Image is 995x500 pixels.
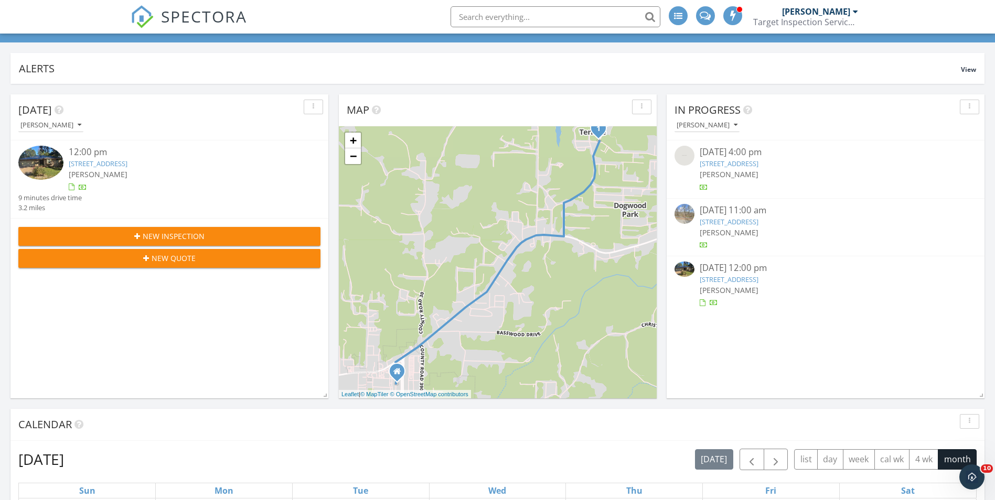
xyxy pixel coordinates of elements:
[69,159,127,168] a: [STREET_ADDRESS]
[794,449,818,470] button: list
[18,193,82,203] div: 9 minutes drive time
[212,483,236,498] a: Monday
[18,118,83,133] button: [PERSON_NAME]
[20,122,81,129] div: [PERSON_NAME]
[677,122,737,129] div: [PERSON_NAME]
[753,17,858,27] div: Target Inspection Service LLC
[18,146,63,180] img: 9572056%2Fcover_photos%2FLaQUFXrJwaBfPYz2LRbz%2Fsmall.jpg
[675,262,977,308] a: [DATE] 12:00 pm [STREET_ADDRESS] [PERSON_NAME]
[700,169,758,179] span: [PERSON_NAME]
[675,146,977,192] a: [DATE] 4:00 pm [STREET_ADDRESS] [PERSON_NAME]
[764,449,788,470] button: Next month
[675,262,694,277] img: 9572056%2Fcover_photos%2FLaQUFXrJwaBfPYz2LRbz%2Fsmall.jpg
[152,253,196,264] span: New Quote
[18,203,82,213] div: 3.2 miles
[18,449,64,470] h2: [DATE]
[596,125,601,133] i: 1
[899,483,917,498] a: Saturday
[598,128,605,134] div: 82 Baypoint Dr, Mountain Home, AR 72653
[700,217,758,226] a: [STREET_ADDRESS]
[18,146,320,213] a: 12:00 pm [STREET_ADDRESS] [PERSON_NAME] 9 minutes drive time 3.2 miles
[351,483,370,498] a: Tuesday
[782,6,850,17] div: [PERSON_NAME]
[390,391,468,397] a: © OpenStreetMap contributors
[339,390,471,399] div: |
[700,227,758,237] span: [PERSON_NAME]
[740,449,764,470] button: Previous month
[700,204,951,217] div: [DATE] 11:00 am
[959,464,985,490] iframe: Intercom live chat
[341,391,359,397] a: Leaflet
[345,133,361,148] a: Zoom in
[347,103,369,117] span: Map
[18,249,320,268] button: New Quote
[69,146,295,159] div: 12:00 pm
[700,159,758,168] a: [STREET_ADDRESS]
[18,227,320,246] button: New Inspection
[624,483,645,498] a: Thursday
[843,449,875,470] button: week
[18,417,72,431] span: Calendar
[938,449,977,470] button: month
[77,483,98,498] a: Sunday
[360,391,389,397] a: © MapTiler
[700,275,758,284] a: [STREET_ADDRESS]
[131,5,154,28] img: The Best Home Inspection Software - Spectora
[18,103,52,117] span: [DATE]
[981,464,993,473] span: 10
[161,5,247,27] span: SPECTORA
[675,118,740,133] button: [PERSON_NAME]
[19,61,961,75] div: Alerts
[675,103,741,117] span: In Progress
[909,449,938,470] button: 4 wk
[675,204,694,224] img: streetview
[700,146,951,159] div: [DATE] 4:00 pm
[675,146,694,166] img: streetview
[675,204,977,251] a: [DATE] 11:00 am [STREET_ADDRESS] [PERSON_NAME]
[345,148,361,164] a: Zoom out
[961,65,976,74] span: View
[397,371,403,377] div: 40 Plaza Way Ste. 8-137, Mountain Home AR 72653
[700,262,951,275] div: [DATE] 12:00 pm
[69,169,127,179] span: [PERSON_NAME]
[817,449,843,470] button: day
[763,483,778,498] a: Friday
[700,285,758,295] span: [PERSON_NAME]
[486,483,508,498] a: Wednesday
[695,449,733,470] button: [DATE]
[143,231,205,242] span: New Inspection
[874,449,910,470] button: cal wk
[451,6,660,27] input: Search everything...
[131,14,247,36] a: SPECTORA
